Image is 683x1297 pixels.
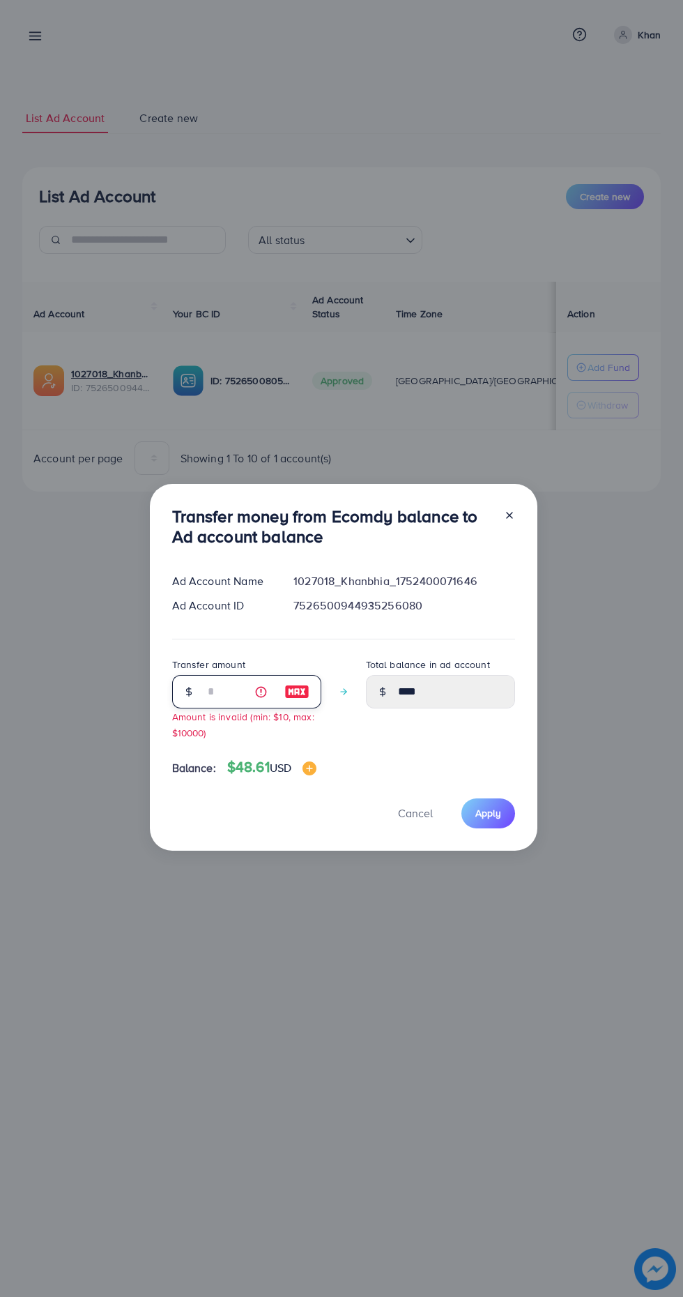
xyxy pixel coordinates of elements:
[172,658,245,672] label: Transfer amount
[161,573,283,589] div: Ad Account Name
[366,658,490,672] label: Total balance in ad account
[381,798,450,828] button: Cancel
[270,760,291,775] span: USD
[227,759,316,776] h4: $48.61
[172,710,314,739] small: Amount is invalid (min: $10, max: $10000)
[302,761,316,775] img: image
[282,573,525,589] div: 1027018_Khanbhia_1752400071646
[172,760,216,776] span: Balance:
[284,683,309,700] img: image
[282,598,525,614] div: 7526500944935256080
[161,598,283,614] div: Ad Account ID
[461,798,515,828] button: Apply
[475,806,501,820] span: Apply
[398,805,433,821] span: Cancel
[172,506,493,547] h3: Transfer money from Ecomdy balance to Ad account balance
